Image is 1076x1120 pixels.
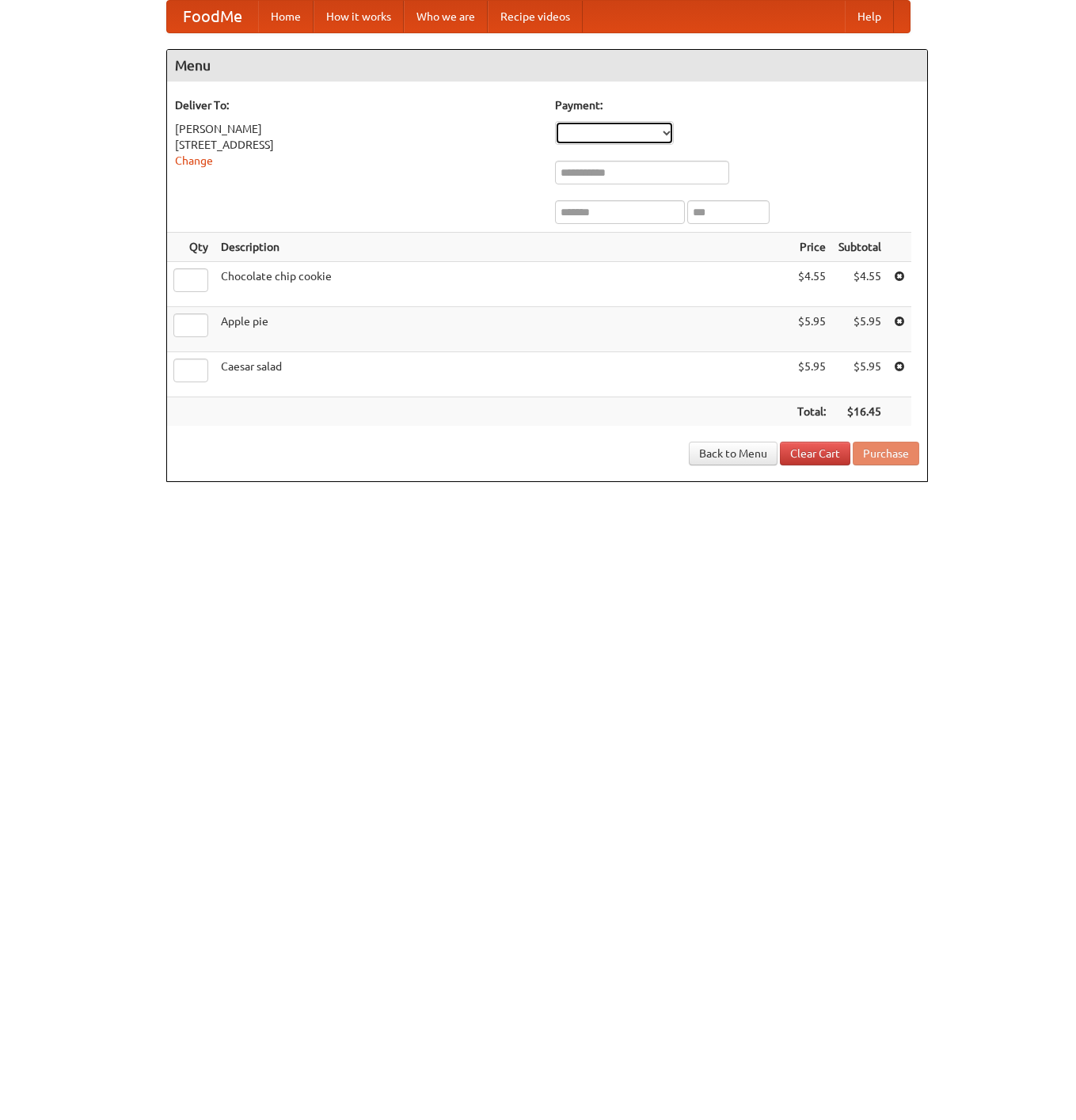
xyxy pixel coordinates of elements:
h5: Deliver To: [175,97,539,113]
a: Back to Menu [689,442,778,465]
th: $16.45 [832,397,888,427]
th: Total: [791,397,832,427]
a: Change [175,154,213,167]
td: $4.55 [791,262,832,307]
div: [PERSON_NAME] [175,121,539,137]
a: Home [258,1,314,32]
th: Price [791,233,832,262]
th: Description [215,233,791,262]
td: $4.55 [832,262,888,307]
a: Help [845,1,894,32]
td: $5.95 [832,352,888,397]
td: Chocolate chip cookie [215,262,791,307]
a: Who we are [404,1,488,32]
a: Clear Cart [780,442,850,465]
a: How it works [314,1,404,32]
th: Subtotal [832,233,888,262]
button: Purchase [853,442,919,465]
a: FoodMe [167,1,258,32]
td: Apple pie [215,307,791,352]
td: $5.95 [791,352,832,397]
td: $5.95 [832,307,888,352]
a: Recipe videos [488,1,583,32]
td: $5.95 [791,307,832,352]
h4: Menu [167,50,927,82]
th: Qty [167,233,215,262]
td: Caesar salad [215,352,791,397]
div: [STREET_ADDRESS] [175,137,539,153]
h5: Payment: [555,97,919,113]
